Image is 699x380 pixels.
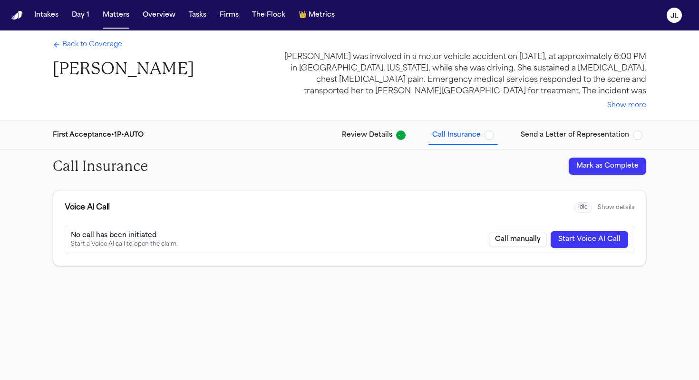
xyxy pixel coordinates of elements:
span: idle [574,202,592,213]
img: Finch Logo [11,11,23,20]
button: Overview [139,7,179,24]
button: Tasks [185,7,210,24]
div: Voice AI Call [65,202,110,213]
button: Intakes [30,7,62,24]
div: [PERSON_NAME] was involved in a motor vehicle accident on [DATE], at approximately 6:00 PM in [GE... [281,51,646,97]
button: Call carrier manually [489,232,547,247]
div: Start a Voice AI call to open the claim. [71,240,178,248]
a: Back to Coverage [53,40,122,50]
button: Send a Letter of Representation [517,127,646,144]
div: No call has been initiated [71,231,178,240]
span: Back to Coverage [62,40,122,50]
h1: [PERSON_NAME] [53,58,194,80]
button: Day 1 [68,7,93,24]
span: Call Insurance [432,130,481,140]
button: Show more [607,101,646,110]
button: The Flock [248,7,289,24]
button: crownMetrics [295,7,339,24]
button: Mark as Complete [569,158,646,175]
button: Show details [598,204,634,211]
h2: Call Insurance [53,158,148,175]
a: Home [11,11,23,20]
span: Send a Letter of Representation [521,130,629,140]
button: Review Details [338,127,409,144]
button: Matters [99,7,133,24]
button: Call Insurance [428,127,498,144]
button: Start Voice AI Call [551,231,628,248]
div: First Acceptance • 1P • AUTO [53,130,144,140]
span: Review Details [342,130,392,140]
button: Firms [216,7,243,24]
